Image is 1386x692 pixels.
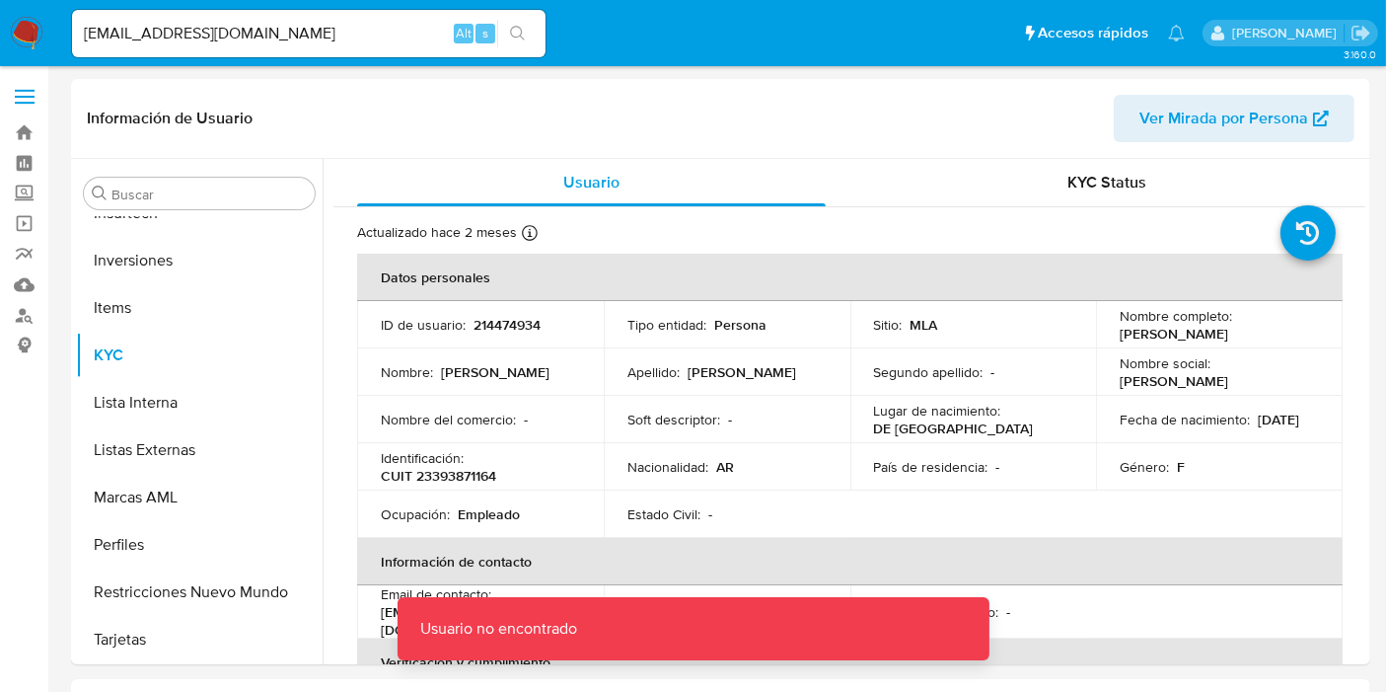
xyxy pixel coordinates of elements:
[1120,411,1250,428] p: Fecha de nacimiento :
[1120,458,1169,476] p: Género :
[627,363,680,381] p: Apellido :
[688,363,796,381] p: [PERSON_NAME]
[716,458,734,476] p: AR
[357,223,517,242] p: Actualizado hace 2 meses
[381,363,433,381] p: Nombre :
[1120,325,1228,343] p: [PERSON_NAME]
[381,467,496,485] p: CUIT 23393871164
[357,254,1343,301] th: Datos personales
[92,186,108,201] button: Buscar
[563,171,620,193] span: Usuario
[357,639,1343,686] th: Verificación y cumplimiento
[357,538,1343,585] th: Información de contacto
[441,363,549,381] p: [PERSON_NAME]
[524,411,528,428] p: -
[72,21,546,46] input: Buscar usuario o caso...
[1120,307,1232,325] p: Nombre completo :
[1038,23,1148,43] span: Accesos rápidos
[874,402,1001,420] p: Lugar de nacimiento :
[381,316,466,334] p: ID de usuario :
[76,284,323,332] button: Items
[76,332,323,379] button: KYC
[456,24,472,42] span: Alt
[76,379,323,426] button: Lista Interna
[728,411,732,428] p: -
[627,411,720,428] p: Soft descriptor :
[398,597,602,660] p: Usuario no encontrado
[87,109,253,128] h1: Información de Usuario
[874,316,903,334] p: Sitio :
[497,20,538,47] button: search-icon
[76,616,323,663] button: Tarjetas
[874,458,988,476] p: País de residencia :
[381,449,464,467] p: Identificación :
[996,458,1000,476] p: -
[458,505,520,523] p: Empleado
[1232,24,1344,42] p: belen.palamara@mercadolibre.com
[76,521,323,569] button: Perfiles
[1350,23,1371,43] a: Salir
[627,505,700,523] p: Estado Civil :
[76,237,323,284] button: Inversiones
[381,411,516,428] p: Nombre del comercio :
[381,585,491,603] p: Email de contacto :
[76,474,323,521] button: Marcas AML
[1177,458,1185,476] p: F
[911,316,938,334] p: MLA
[1168,25,1185,41] a: Notificaciones
[708,505,712,523] p: -
[1114,95,1354,142] button: Ver Mirada por Persona
[1007,603,1011,621] p: -
[1120,354,1210,372] p: Nombre social :
[714,316,766,334] p: Persona
[1068,171,1147,193] span: KYC Status
[1120,372,1228,390] p: [PERSON_NAME]
[627,316,706,334] p: Tipo entidad :
[381,505,450,523] p: Ocupación :
[874,363,984,381] p: Segundo apellido :
[991,363,995,381] p: -
[482,24,488,42] span: s
[474,316,541,334] p: 214474934
[874,420,1034,437] p: DE [GEOGRAPHIC_DATA]
[1139,95,1308,142] span: Ver Mirada por Persona
[381,603,572,639] p: [EMAIL_ADDRESS][DOMAIN_NAME]
[111,186,307,203] input: Buscar
[627,594,759,612] p: Teléfono de contacto :
[76,426,323,474] button: Listas Externas
[627,458,708,476] p: Nacionalidad :
[76,569,323,616] button: Restricciones Nuevo Mundo
[1258,411,1299,428] p: [DATE]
